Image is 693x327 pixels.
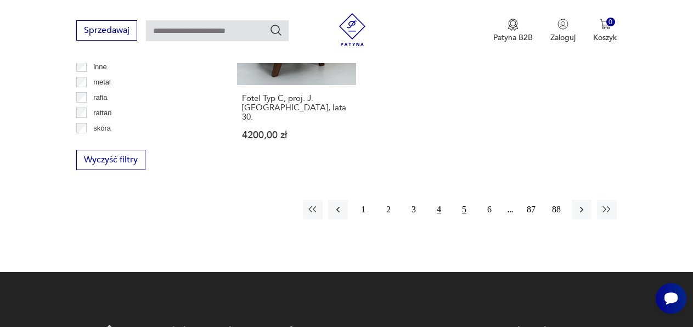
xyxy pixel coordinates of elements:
a: Ikona medaluPatyna B2B [493,19,533,43]
button: Patyna B2B [493,19,533,43]
button: Szukaj [269,24,283,37]
button: 6 [480,200,499,219]
img: Ikona koszyka [600,19,611,30]
button: 1 [353,200,373,219]
p: 4200,00 zł [242,131,351,140]
p: rattan [93,107,111,119]
div: 0 [606,18,616,27]
button: 4 [429,200,449,219]
p: Patyna B2B [493,32,533,43]
img: Ikonka użytkownika [557,19,568,30]
p: inne [93,61,107,73]
button: 3 [404,200,424,219]
button: 0Koszyk [593,19,617,43]
button: Zaloguj [550,19,576,43]
p: Koszyk [593,32,617,43]
p: skóra [93,122,111,134]
a: Sprzedawaj [76,27,137,35]
button: 87 [521,200,541,219]
img: Ikona medalu [508,19,519,31]
button: 2 [379,200,398,219]
button: 88 [546,200,566,219]
button: 5 [454,200,474,219]
p: metal [93,76,111,88]
img: Patyna - sklep z meblami i dekoracjami vintage [336,13,369,46]
p: Zaloguj [550,32,576,43]
h3: Fotel Typ C, proj. J. [GEOGRAPHIC_DATA], lata 30. [242,94,351,122]
button: Sprzedawaj [76,20,137,41]
button: Wyczyść filtry [76,150,145,170]
p: rafia [93,92,107,104]
p: tkanina [93,138,116,150]
iframe: Smartsupp widget button [656,283,686,314]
